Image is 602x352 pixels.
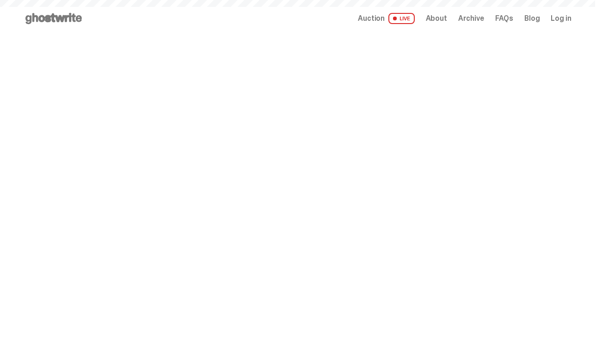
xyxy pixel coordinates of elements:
[551,15,571,22] a: Log in
[388,13,415,24] span: LIVE
[358,13,414,24] a: Auction LIVE
[458,15,484,22] a: Archive
[495,15,513,22] a: FAQs
[426,15,447,22] a: About
[524,15,540,22] a: Blog
[358,15,385,22] span: Auction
